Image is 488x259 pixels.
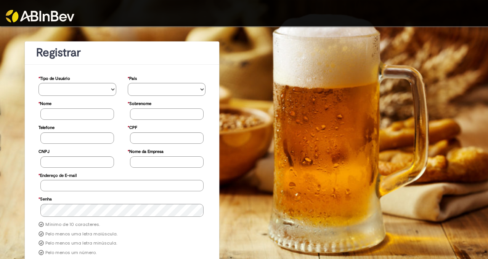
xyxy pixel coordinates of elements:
[39,97,51,108] label: Nome
[128,72,137,83] label: País
[39,145,50,156] label: CNPJ
[128,145,164,156] label: Nome da Empresa
[36,46,208,59] h1: Registrar
[45,231,117,237] label: Pelo menos uma letra maiúscula.
[128,121,137,132] label: CPF
[6,10,74,22] img: ABInbev-white.png
[39,72,70,83] label: Tipo de Usuário
[39,121,55,132] label: Telefone
[45,222,100,228] label: Mínimo de 10 caracteres.
[45,240,117,246] label: Pelo menos uma letra minúscula.
[128,97,151,108] label: Sobrenome
[39,169,77,180] label: Endereço de E-mail
[45,250,96,256] label: Pelo menos um número.
[39,193,52,204] label: Senha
